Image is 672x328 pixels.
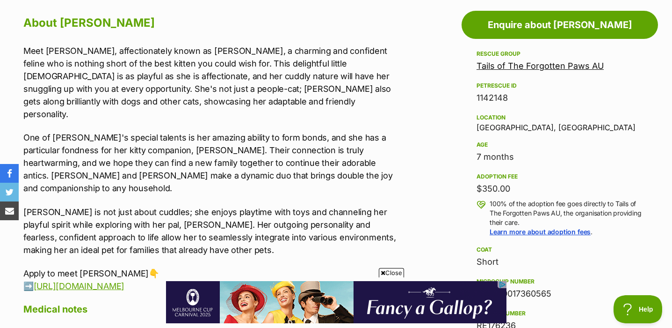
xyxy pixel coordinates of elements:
[477,91,643,104] div: 1142148
[477,278,643,285] div: Microchip number
[23,45,400,120] p: Meet [PERSON_NAME], affectionately known as [PERSON_NAME], a charming and confident feline who is...
[477,50,643,58] div: Rescue group
[477,182,643,195] div: $350.00
[34,281,124,291] a: [URL][DOMAIN_NAME]
[490,199,643,237] p: 100% of the adoption fee goes directly to Tails of The Forgotten Paws AU, the organisation provid...
[477,255,643,268] div: Short
[477,141,643,149] div: Age
[614,295,663,323] iframe: Help Scout Beacon - Open
[166,281,506,323] iframe: Advertisement
[477,173,643,180] div: Adoption fee
[462,11,658,39] a: Enquire about [PERSON_NAME]
[23,303,400,315] h4: Medical notes
[477,82,643,89] div: PetRescue ID
[477,61,604,71] a: Tails of The Forgotten Paws AU
[23,13,400,33] h2: About [PERSON_NAME]
[477,310,643,317] div: Source number
[23,206,400,256] p: [PERSON_NAME] is not just about cuddles; she enjoys playtime with toys and channeling her playful...
[477,246,643,253] div: Coat
[379,268,404,277] span: Close
[477,150,643,164] div: 7 months
[23,131,400,194] p: One of [PERSON_NAME]'s special talents is her amazing ability to form bonds, and she has a partic...
[477,114,643,121] div: Location
[477,112,643,132] div: [GEOGRAPHIC_DATA], [GEOGRAPHIC_DATA]
[477,287,643,300] div: 956000017360565
[490,228,591,236] a: Learn more about adoption fees
[23,267,400,292] p: Apply to meet [PERSON_NAME]👇 ➡️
